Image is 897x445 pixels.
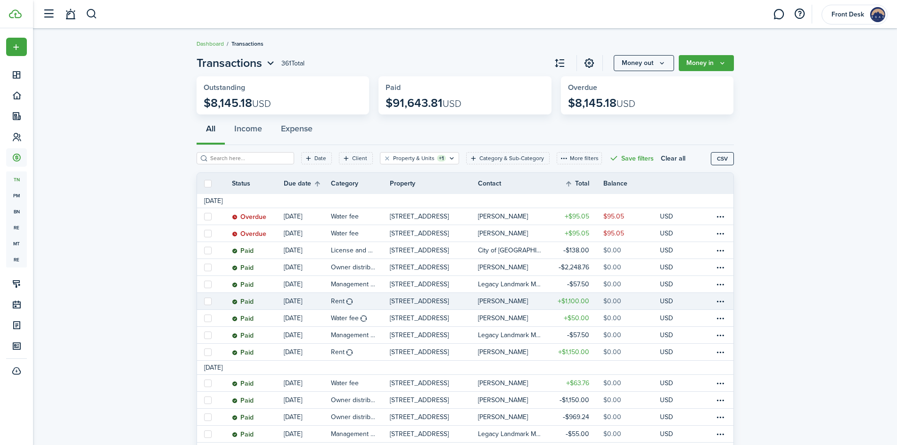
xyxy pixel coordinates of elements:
[6,219,27,235] span: re
[331,279,376,289] table-info-title: Management fees
[197,55,262,72] span: Transactions
[478,375,547,391] a: [PERSON_NAME]
[232,242,284,259] a: Paid
[479,154,544,162] filter-tag-label: Category & Sub-Category
[331,211,359,221] table-info-title: Water fee
[478,298,528,305] table-profile-info-text: [PERSON_NAME]
[390,262,449,272] p: [STREET_ADDRESS]
[478,332,541,339] table-profile-info-text: Legacy Landmark Management
[331,262,376,272] table-info-title: Owner distribution
[232,208,284,225] a: Overdue
[284,259,331,275] a: [DATE]
[331,409,390,425] a: Owner distribution
[603,313,621,323] table-amount-description: $0.00
[232,315,254,323] status: Paid
[711,152,734,165] button: CSV
[284,429,302,439] p: [DATE]
[390,178,478,188] th: Property
[547,293,603,309] a: $1,100.00
[603,378,621,388] table-amount-description: $0.00
[284,279,302,289] p: [DATE]
[478,276,547,292] a: Legacy Landmark Management
[390,327,478,343] a: [STREET_ADDRESS]
[660,327,686,343] a: USD
[232,397,254,405] status: Paid
[331,375,390,391] a: Water fee
[660,395,673,405] p: USD
[478,327,547,343] a: Legacy Landmark Management
[390,211,449,221] p: [STREET_ADDRESS]
[284,208,331,225] a: [DATE]
[567,330,589,340] table-amount-title: $57.50
[284,178,331,189] th: Sort
[383,154,391,162] button: Clear filter
[478,259,547,275] a: [PERSON_NAME]
[478,213,528,220] table-profile-info-text: [PERSON_NAME]
[331,347,345,357] table-info-title: Rent
[603,245,621,255] table-amount-description: $0.00
[466,152,550,164] filter-tag: Open filter
[204,97,271,110] p: $8,145.18
[603,242,660,259] a: $0.00
[232,431,254,438] status: Paid
[559,262,589,272] table-amount-title: $2,248.76
[660,310,686,326] a: USD
[197,40,224,48] a: Dashboard
[603,262,621,272] table-amount-description: $0.00
[284,228,302,238] p: [DATE]
[603,395,621,405] table-amount-description: $0.00
[352,154,367,162] filter-tag-label: Client
[390,245,449,255] p: [STREET_ADDRESS]
[390,242,478,259] a: [STREET_ADDRESS]
[478,426,547,442] a: Legacy Landmark Management
[660,426,686,442] a: USD
[197,55,277,72] accounting-header-page-nav: Transactions
[284,242,331,259] a: [DATE]
[272,117,322,145] button: Expense
[390,395,449,405] p: [STREET_ADDRESS]
[660,245,673,255] p: USD
[232,247,254,255] status: Paid
[603,426,660,442] a: $0.00
[547,208,603,225] a: $95.05
[603,327,660,343] a: $0.00
[6,171,27,187] span: tn
[478,409,547,425] a: [PERSON_NAME]
[660,293,686,309] a: USD
[478,247,541,254] table-profile-info-text: City of [GEOGRAPHIC_DATA]
[6,203,27,219] span: bn
[386,83,544,92] widget-stats-title: Paid
[547,327,603,343] a: $57.50
[564,313,589,323] table-amount-title: $50.00
[9,9,22,18] img: TenantCloud
[603,310,660,326] a: $0.00
[603,347,621,357] table-amount-description: $0.00
[284,392,331,408] a: [DATE]
[660,313,673,323] p: USD
[770,2,788,26] a: Messaging
[331,330,376,340] table-info-title: Management fees
[284,375,331,391] a: [DATE]
[660,409,686,425] a: USD
[284,395,302,405] p: [DATE]
[339,152,373,164] filter-tag: Open filter
[660,262,673,272] p: USD
[660,208,686,225] a: USD
[660,412,673,422] p: USD
[284,262,302,272] p: [DATE]
[204,83,362,92] widget-stats-title: Outstanding
[232,310,284,326] a: Paid
[232,298,254,306] status: Paid
[6,251,27,267] span: re
[547,392,603,408] a: $1,150.00
[232,230,266,238] status: Overdue
[563,412,589,422] table-amount-title: $969.24
[791,6,807,22] button: Open resource center
[660,228,673,238] p: USD
[390,412,449,422] p: [STREET_ADDRESS]
[232,276,284,292] a: Paid
[603,293,660,309] a: $0.00
[617,97,635,111] span: USD
[478,281,541,288] table-profile-info-text: Legacy Landmark Management
[660,347,673,357] p: USD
